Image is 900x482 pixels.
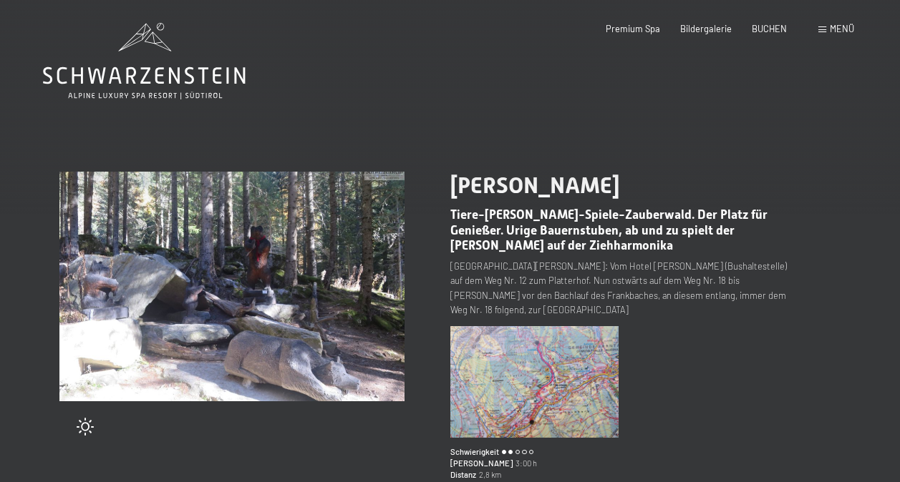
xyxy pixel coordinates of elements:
a: Bildergalerie [680,23,732,34]
img: Bizat Hütte [450,326,619,438]
span: 3:00 h [513,458,537,469]
span: 2,8 km [476,469,501,481]
span: Schwierigkeit [450,446,499,458]
a: BUCHEN [752,23,787,34]
a: Premium Spa [606,23,660,34]
span: [PERSON_NAME] [450,458,513,469]
span: Menü [830,23,854,34]
span: Tiere-[PERSON_NAME]-Spiele-Zauberwald. Der Platz für Genießer. Urige Bauernstuben, ab und zu spie... [450,207,768,252]
span: [PERSON_NAME] [450,172,620,199]
span: Distanz [450,469,476,481]
img: Bizat Hütte [59,172,405,401]
p: [GEOGRAPHIC_DATA][PERSON_NAME]: Vom Hotel [PERSON_NAME] (Bushaltestelle) auf dem Weg Nr. 12 zum P... [450,259,795,318]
